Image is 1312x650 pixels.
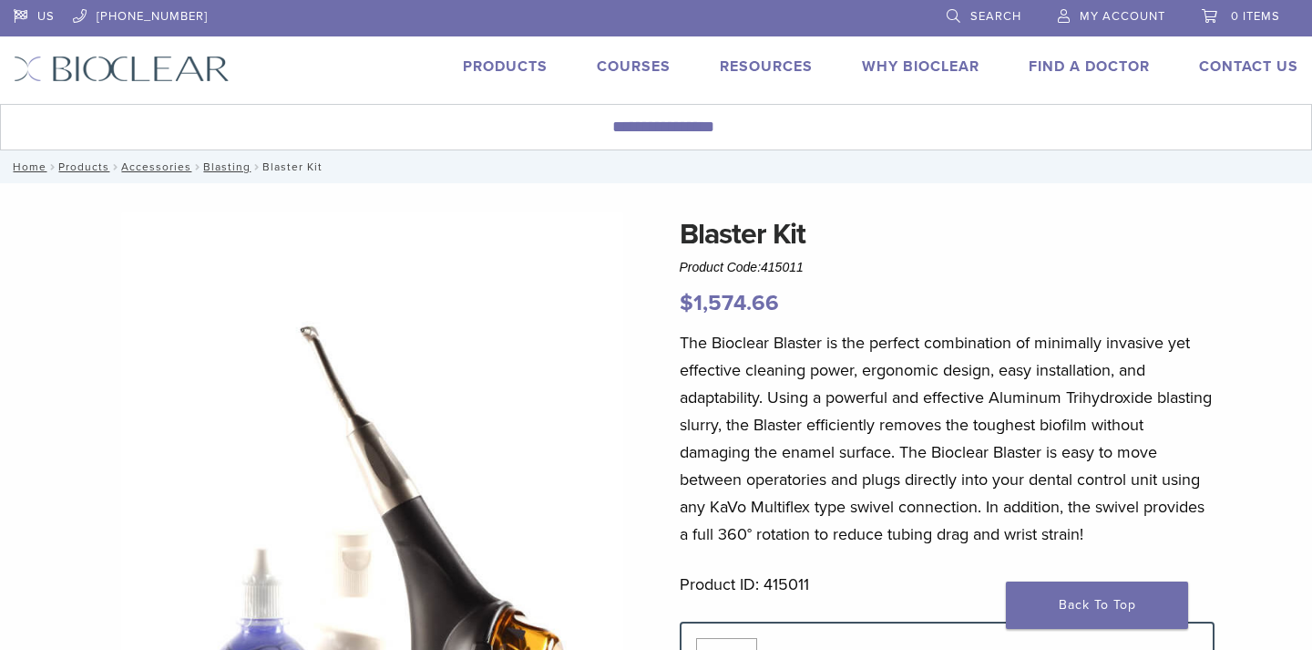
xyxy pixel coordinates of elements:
span: 415011 [761,260,804,274]
a: Resources [720,57,813,76]
a: Contact Us [1199,57,1298,76]
img: Bioclear [14,56,230,82]
span: 0 items [1231,9,1280,24]
a: Back To Top [1006,582,1188,629]
span: Product Code: [680,260,804,274]
a: Why Bioclear [862,57,979,76]
p: The Bioclear Blaster is the perfect combination of minimally invasive yet effective cleaning powe... [680,329,1215,548]
span: Search [970,9,1021,24]
a: Blasting [203,160,251,173]
span: / [46,162,58,171]
span: $ [680,290,693,316]
p: Product ID: 415011 [680,571,1215,598]
span: / [191,162,203,171]
a: Accessories [121,160,191,173]
span: My Account [1080,9,1165,24]
a: Find A Doctor [1029,57,1150,76]
bdi: 1,574.66 [680,290,779,316]
a: Home [7,160,46,173]
span: / [109,162,121,171]
h1: Blaster Kit [680,212,1215,256]
span: / [251,162,262,171]
a: Products [58,160,109,173]
a: Courses [597,57,671,76]
a: Products [463,57,548,76]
